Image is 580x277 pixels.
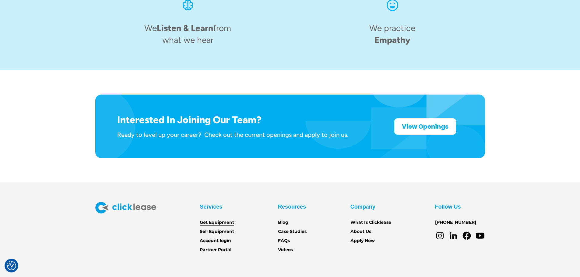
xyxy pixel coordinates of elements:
[117,114,348,126] h1: Interested In Joining Our Team?
[7,261,16,270] button: Consent Preferences
[278,247,293,253] a: Videos
[200,247,231,253] a: Partner Portal
[350,202,375,212] div: Company
[369,22,415,46] h4: We practice
[350,219,391,226] a: What Is Clicklease
[278,219,288,226] a: Blog
[278,202,306,212] div: Resources
[200,202,222,212] div: Services
[200,228,234,235] a: Sell Equipment
[278,237,290,244] a: FAQs
[435,219,476,226] a: [PHONE_NUMBER]
[200,219,234,226] a: Get Equipment
[7,261,16,270] img: Revisit consent button
[402,122,448,131] strong: View Openings
[350,228,371,235] a: About Us
[374,35,410,45] span: Empathy
[142,22,233,46] h4: We from what we hear
[95,202,156,213] img: Clicklease logo
[394,118,456,135] a: View Openings
[435,202,461,212] div: Follow Us
[278,228,307,235] a: Case Studies
[157,23,213,33] span: Listen & Learn
[350,237,375,244] a: Apply Now
[117,131,348,139] div: Ready to level up your career? Check out the current openings and apply to join us.
[200,237,231,244] a: Account login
